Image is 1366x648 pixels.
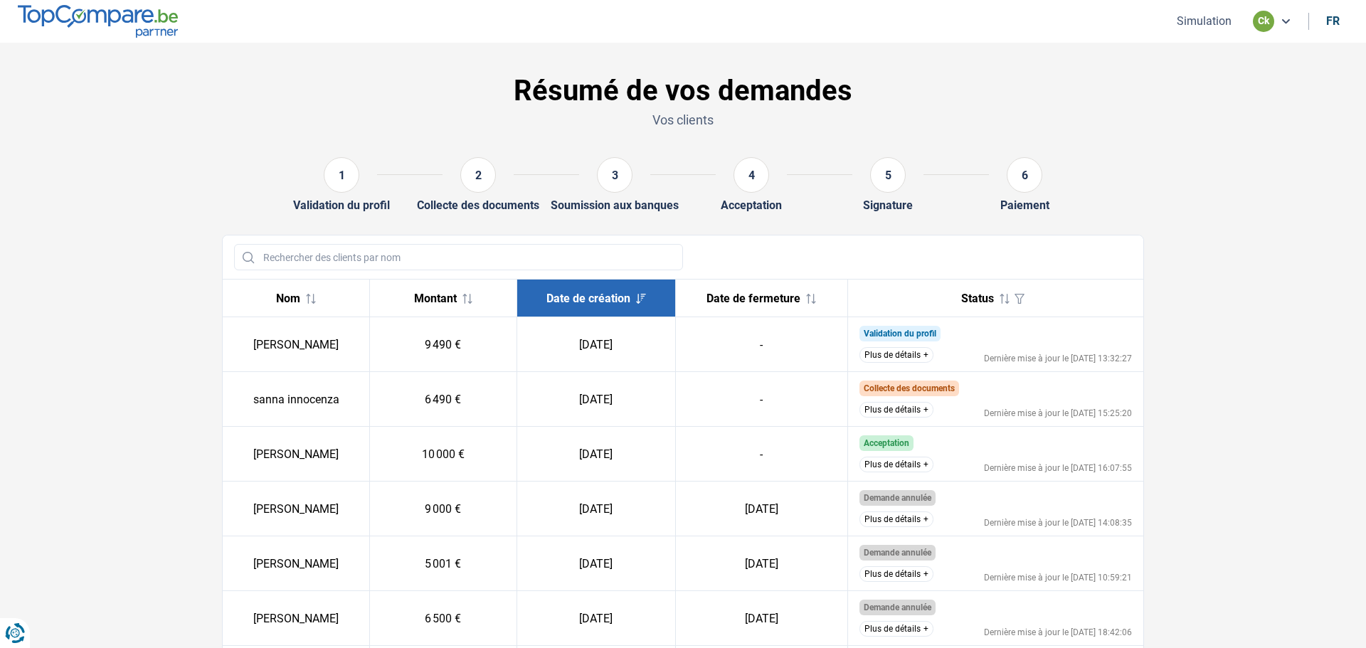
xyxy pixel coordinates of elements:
[517,372,675,427] td: [DATE]
[984,464,1132,472] div: Dernière mise à jour le [DATE] 16:07:55
[223,482,370,536] td: [PERSON_NAME]
[234,244,683,270] input: Rechercher des clients par nom
[864,329,936,339] span: Validation du profil
[984,409,1132,418] div: Dernière mise à jour le [DATE] 15:25:20
[324,157,359,193] div: 1
[460,157,496,193] div: 2
[370,372,517,427] td: 6 490 €
[546,292,630,305] span: Date de création
[517,536,675,591] td: [DATE]
[222,74,1144,108] h1: Résumé de vos demandes
[859,457,933,472] button: Plus de détails
[370,427,517,482] td: 10 000 €
[597,157,632,193] div: 3
[859,511,933,527] button: Plus de détails
[370,536,517,591] td: 5 001 €
[734,157,769,193] div: 4
[864,438,909,448] span: Acceptation
[293,198,390,212] div: Validation du profil
[1000,198,1049,212] div: Paiement
[222,111,1144,129] p: Vos clients
[676,591,847,646] td: [DATE]
[984,573,1132,582] div: Dernière mise à jour le [DATE] 10:59:21
[984,628,1132,637] div: Dernière mise à jour le [DATE] 18:42:06
[1172,14,1236,28] button: Simulation
[517,427,675,482] td: [DATE]
[223,317,370,372] td: [PERSON_NAME]
[961,292,994,305] span: Status
[417,198,539,212] div: Collecte des documents
[1253,11,1274,32] div: ck
[1326,14,1340,28] div: fr
[223,536,370,591] td: [PERSON_NAME]
[223,591,370,646] td: [PERSON_NAME]
[859,402,933,418] button: Plus de détails
[517,591,675,646] td: [DATE]
[551,198,679,212] div: Soumission aux banques
[414,292,457,305] span: Montant
[870,157,906,193] div: 5
[676,372,847,427] td: -
[863,198,913,212] div: Signature
[859,566,933,582] button: Plus de détails
[370,317,517,372] td: 9 490 €
[676,427,847,482] td: -
[223,427,370,482] td: [PERSON_NAME]
[676,482,847,536] td: [DATE]
[1007,157,1042,193] div: 6
[676,536,847,591] td: [DATE]
[864,602,931,612] span: Demande annulée
[984,354,1132,363] div: Dernière mise à jour le [DATE] 13:32:27
[984,519,1132,527] div: Dernière mise à jour le [DATE] 14:08:35
[864,493,931,503] span: Demande annulée
[864,548,931,558] span: Demande annulée
[859,621,933,637] button: Plus de détails
[370,482,517,536] td: 9 000 €
[370,591,517,646] td: 6 500 €
[223,372,370,427] td: sanna innocenza
[864,383,955,393] span: Collecte des documents
[859,347,933,363] button: Plus de détails
[676,317,847,372] td: -
[517,317,675,372] td: [DATE]
[517,482,675,536] td: [DATE]
[18,5,178,37] img: TopCompare.be
[276,292,300,305] span: Nom
[706,292,800,305] span: Date de fermeture
[721,198,782,212] div: Acceptation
